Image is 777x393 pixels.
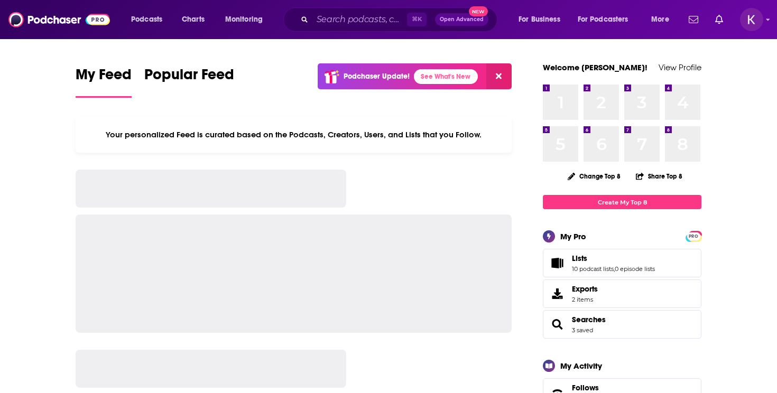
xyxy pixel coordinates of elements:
button: open menu [644,11,682,28]
a: Lists [547,256,568,270]
span: Lists [572,254,587,263]
a: PRO [687,232,700,240]
a: Welcome [PERSON_NAME]! [543,62,647,72]
span: PRO [687,232,700,240]
a: 0 episode lists [615,265,655,273]
a: Show notifications dropdown [684,11,702,29]
span: Exports [572,284,598,294]
span: Lists [543,249,701,277]
a: Searches [547,317,568,332]
button: Show profile menu [740,8,763,31]
a: Lists [572,254,655,263]
button: open menu [511,11,573,28]
img: User Profile [740,8,763,31]
a: Searches [572,315,606,324]
a: Show notifications dropdown [711,11,727,29]
a: Create My Top 8 [543,195,701,209]
span: For Podcasters [578,12,628,27]
p: Podchaser Update! [344,72,410,81]
a: See What's New [414,69,478,84]
a: View Profile [659,62,701,72]
span: Exports [547,286,568,301]
button: Share Top 8 [635,166,683,186]
span: My Feed [76,65,132,90]
span: Follows [572,383,599,392]
a: Follows [572,383,669,392]
div: Search podcasts, credits, & more... [293,7,507,32]
input: Search podcasts, credits, & more... [312,11,407,28]
a: Exports [543,279,701,308]
span: Open Advanced [440,17,484,22]
button: open menu [218,11,276,28]
a: 10 podcast lists [572,265,614,273]
span: , [614,265,615,273]
span: 2 items [572,296,598,303]
button: Open AdvancedNew [435,13,488,26]
span: Searches [543,310,701,339]
span: Podcasts [131,12,162,27]
a: 3 saved [572,326,593,334]
div: Your personalized Feed is curated based on the Podcasts, Creators, Users, and Lists that you Follow. [76,117,512,153]
button: Change Top 8 [561,170,627,183]
div: My Pro [560,231,586,241]
span: Logged in as kwignall [740,8,763,31]
a: Charts [175,11,211,28]
span: Popular Feed [144,65,234,90]
div: My Activity [560,361,602,371]
span: More [651,12,669,27]
span: For Business [519,12,560,27]
a: Popular Feed [144,65,234,98]
img: Podchaser - Follow, Share and Rate Podcasts [8,10,110,30]
span: Charts [182,12,205,27]
span: New [469,6,488,16]
span: ⌘ K [407,13,427,26]
button: open menu [124,11,176,28]
button: open menu [571,11,644,28]
span: Monitoring [225,12,263,27]
a: My Feed [76,65,132,98]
